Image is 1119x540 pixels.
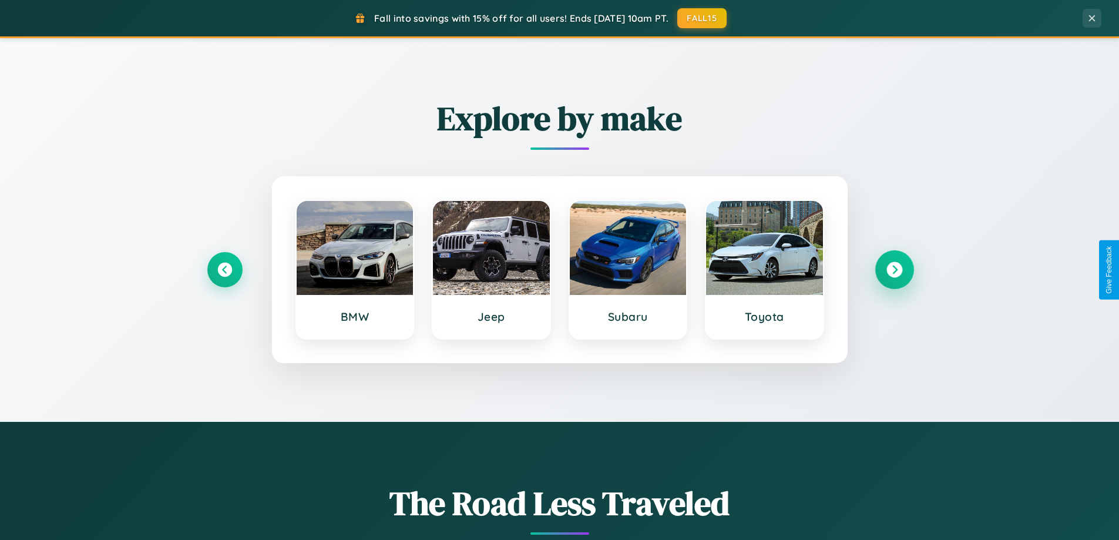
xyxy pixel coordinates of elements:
[1105,246,1113,294] div: Give Feedback
[207,481,912,526] h1: The Road Less Traveled
[677,8,727,28] button: FALL15
[308,310,402,324] h3: BMW
[718,310,811,324] h3: Toyota
[445,310,538,324] h3: Jeep
[207,96,912,141] h2: Explore by make
[582,310,675,324] h3: Subaru
[374,12,668,24] span: Fall into savings with 15% off for all users! Ends [DATE] 10am PT.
